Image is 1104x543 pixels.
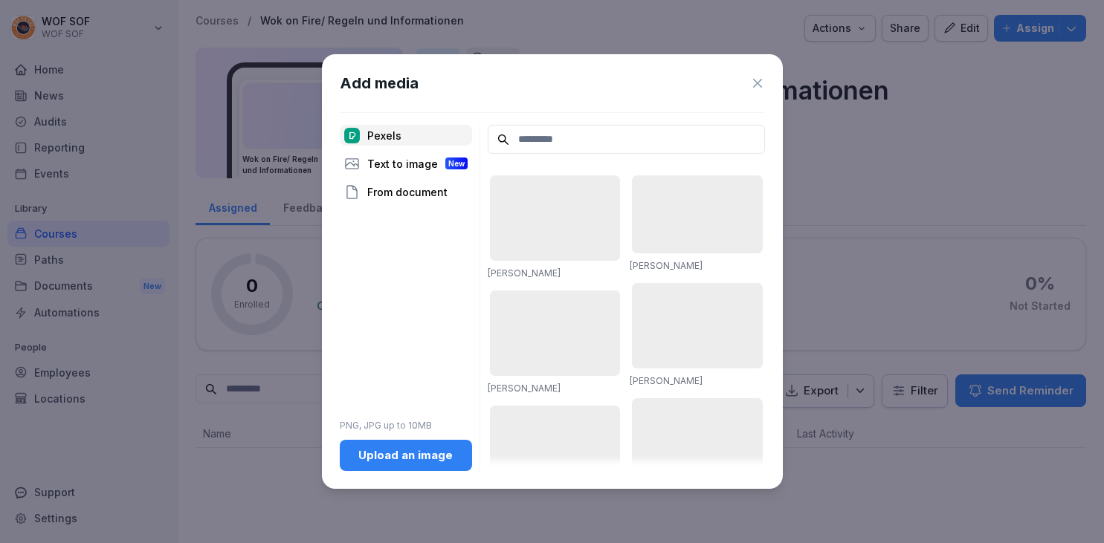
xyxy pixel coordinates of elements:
div: Pexels [340,125,472,146]
div: From document [340,181,472,202]
img: pexels.png [344,128,360,143]
div: Text to image [340,153,472,174]
button: Upload an image [340,440,472,471]
div: New [445,157,468,169]
a: [PERSON_NAME] [488,383,561,394]
div: Upload an image [352,447,460,464]
a: [PERSON_NAME] [630,260,703,271]
h1: Add media [340,72,419,94]
p: PNG, JPG up to 10MB [340,419,472,432]
a: [PERSON_NAME] [630,375,703,386]
a: [PERSON_NAME] [488,267,561,279]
